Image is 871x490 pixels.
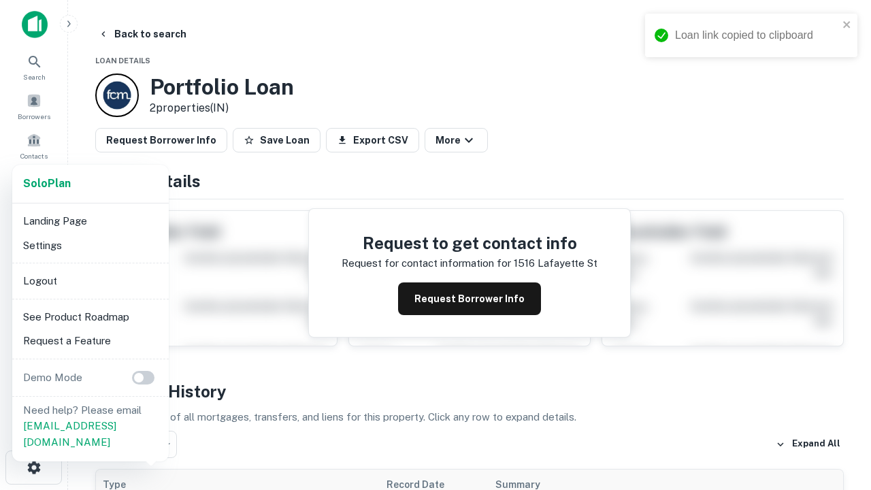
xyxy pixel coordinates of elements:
[23,176,71,192] a: SoloPlan
[803,381,871,446] iframe: Chat Widget
[18,329,163,353] li: Request a Feature
[18,305,163,329] li: See Product Roadmap
[23,420,116,448] a: [EMAIL_ADDRESS][DOMAIN_NAME]
[842,19,852,32] button: close
[675,27,838,44] div: Loan link copied to clipboard
[23,402,158,451] p: Need help? Please email
[23,177,71,190] strong: Solo Plan
[18,370,88,386] p: Demo Mode
[18,269,163,293] li: Logout
[18,233,163,258] li: Settings
[18,209,163,233] li: Landing Page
